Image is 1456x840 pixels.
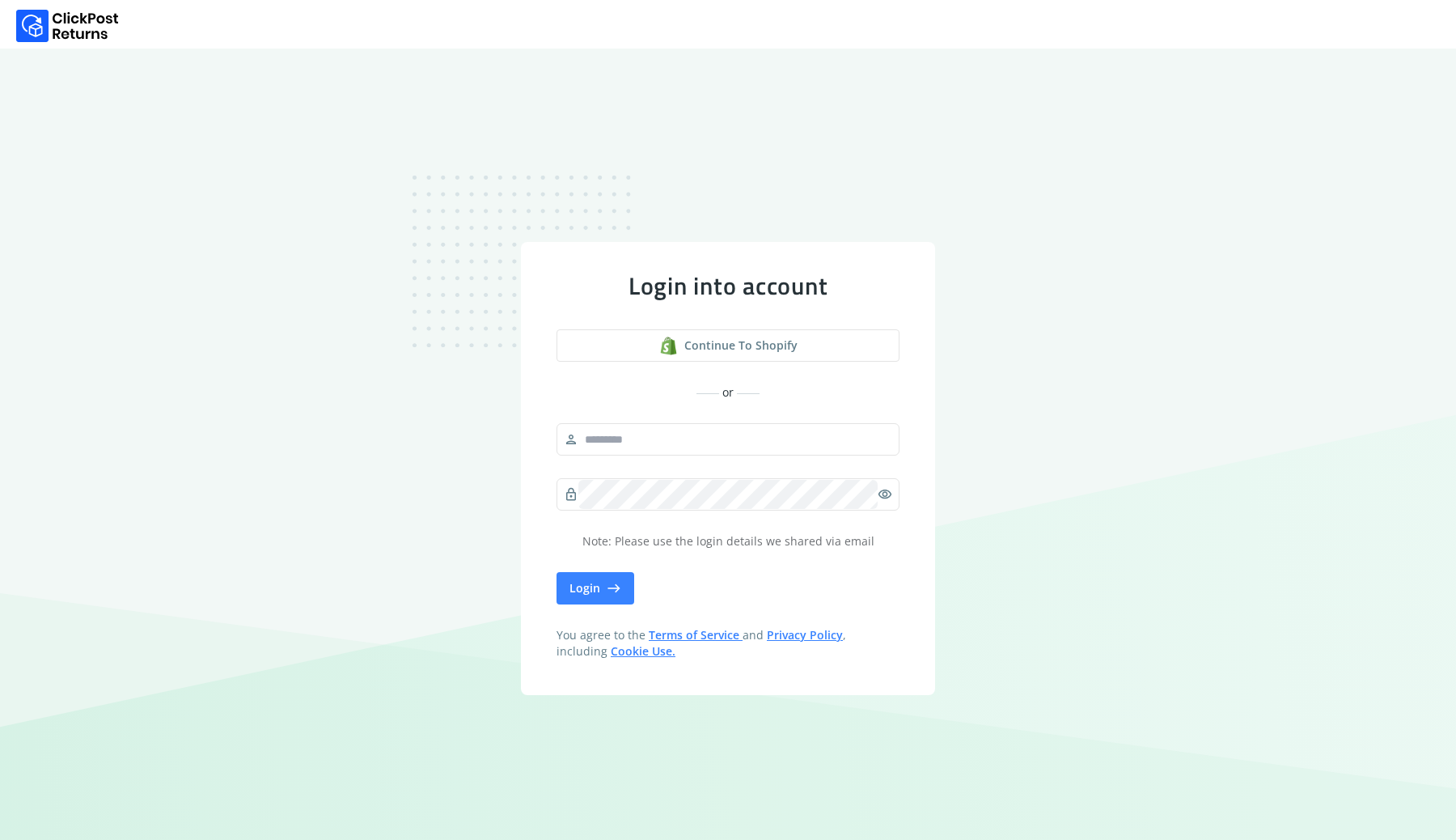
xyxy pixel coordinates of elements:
div: Login into account [557,271,899,300]
button: Continue to shopify [557,329,899,362]
div: or [557,384,899,401]
a: Terms of Service [649,627,743,643]
a: Cookie Use. [611,643,675,659]
p: Note: Please use the login details we shared via email [557,533,899,549]
span: east [607,577,621,600]
a: Privacy Policy [767,627,843,643]
img: shopify logo [659,337,678,355]
span: Continue to shopify [684,337,798,354]
span: visibility [878,483,892,506]
span: person [564,428,578,451]
img: Logo [16,10,119,42]
span: lock [564,483,578,506]
button: Login east [557,572,634,605]
span: You agree to the and , including [557,627,899,660]
a: shopify logoContinue to shopify [557,329,899,362]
